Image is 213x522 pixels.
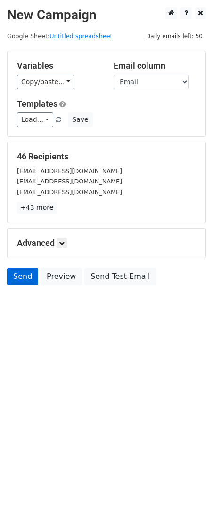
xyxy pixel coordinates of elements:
a: Load... [17,112,53,127]
button: Save [68,112,92,127]
iframe: Chat Widget [166,477,213,522]
h2: New Campaign [7,7,206,23]
h5: Email column [114,61,196,71]
h5: Advanced [17,238,196,248]
small: [EMAIL_ADDRESS][DOMAIN_NAME] [17,167,122,174]
small: [EMAIL_ADDRESS][DOMAIN_NAME] [17,189,122,196]
a: Preview [41,268,82,285]
span: Daily emails left: 50 [143,31,206,41]
a: Templates [17,99,57,109]
a: Send Test Email [84,268,156,285]
a: Copy/paste... [17,75,74,89]
h5: 46 Recipients [17,151,196,162]
a: Daily emails left: 50 [143,32,206,40]
a: +43 more [17,202,57,214]
h5: Variables [17,61,99,71]
small: Google Sheet: [7,32,113,40]
small: [EMAIL_ADDRESS][DOMAIN_NAME] [17,178,122,185]
a: Send [7,268,38,285]
a: Untitled spreadsheet [49,32,112,40]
